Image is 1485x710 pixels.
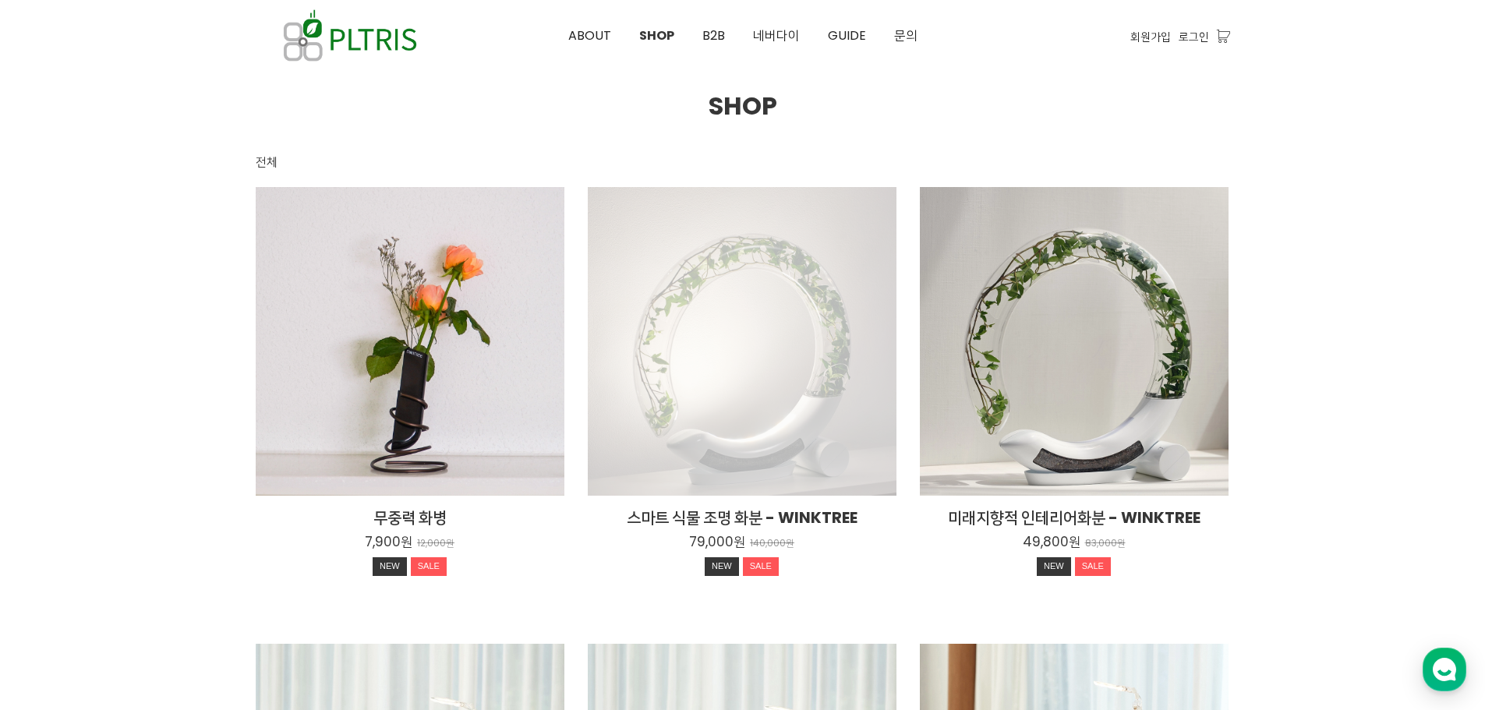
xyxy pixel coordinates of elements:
a: GUIDE [814,1,880,71]
span: GUIDE [828,26,866,44]
a: 설정 [201,494,299,533]
div: SALE [743,557,779,576]
h2: 무중력 화병 [256,507,564,528]
span: 홈 [49,517,58,530]
p: 79,000원 [689,533,745,550]
div: NEW [1037,557,1071,576]
span: B2B [702,26,725,44]
div: 전체 [256,153,278,171]
a: 홈 [5,494,103,533]
a: B2B [688,1,739,71]
a: 대화 [103,494,201,533]
p: 7,900원 [365,533,412,550]
span: SHOP [639,26,674,44]
span: SHOP [709,88,777,123]
span: 네버다이 [753,26,800,44]
p: 49,800원 [1023,533,1080,550]
a: 문의 [880,1,932,71]
p: 140,000원 [750,538,794,549]
a: ABOUT [554,1,625,71]
span: 설정 [241,517,260,530]
span: 대화 [143,518,161,531]
p: 83,000원 [1085,538,1126,549]
a: 로그인 [1179,28,1209,45]
a: 스마트 식물 조명 화분 - WINKTREE 79,000원 140,000원 NEWSALE [588,507,896,580]
a: 미래지향적 인테리어화분 - WINKTREE 49,800원 83,000원 NEWSALE [920,507,1229,580]
span: 문의 [894,26,918,44]
a: SHOP [625,1,688,71]
h2: 스마트 식물 조명 화분 - WINKTREE [588,507,896,528]
p: 12,000원 [417,538,454,549]
a: 회원가입 [1130,28,1171,45]
a: 무중력 화병 7,900원 12,000원 NEWSALE [256,507,564,580]
span: ABOUT [568,26,611,44]
div: NEW [705,557,739,576]
div: SALE [411,557,447,576]
div: SALE [1075,557,1111,576]
h2: 미래지향적 인테리어화분 - WINKTREE [920,507,1229,528]
div: NEW [373,557,407,576]
a: 네버다이 [739,1,814,71]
